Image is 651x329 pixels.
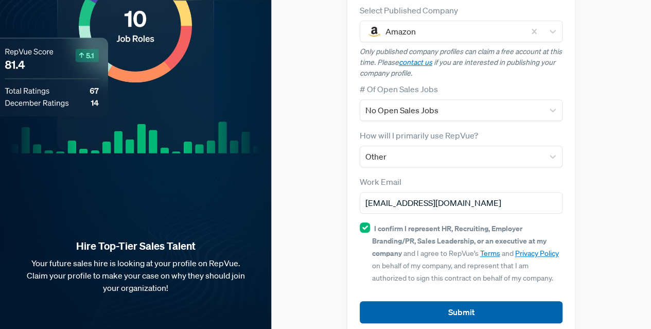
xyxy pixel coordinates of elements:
a: contact us [399,58,432,67]
p: Only published company profiles can claim a free account at this time. Please if you are interest... [360,46,563,79]
label: # Of Open Sales Jobs [360,83,438,95]
label: Select Published Company [360,4,458,16]
p: Your future sales hire is looking at your profile on RepVue. Claim your profile to make your case... [16,257,255,294]
strong: Hire Top-Tier Sales Talent [16,239,255,253]
a: Privacy Policy [515,249,559,258]
strong: I confirm I represent HR, Recruiting, Employer Branding/PR, Sales Leadership, or an executive at ... [372,223,547,258]
img: Amazon [368,25,380,38]
label: Work Email [360,176,401,188]
span: and I agree to RepVue’s and on behalf of my company, and represent that I am authorized to sign t... [372,224,559,283]
input: Email [360,192,563,214]
label: How will I primarily use RepVue? [360,129,478,142]
button: Submit [360,301,563,323]
a: Terms [480,249,500,258]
